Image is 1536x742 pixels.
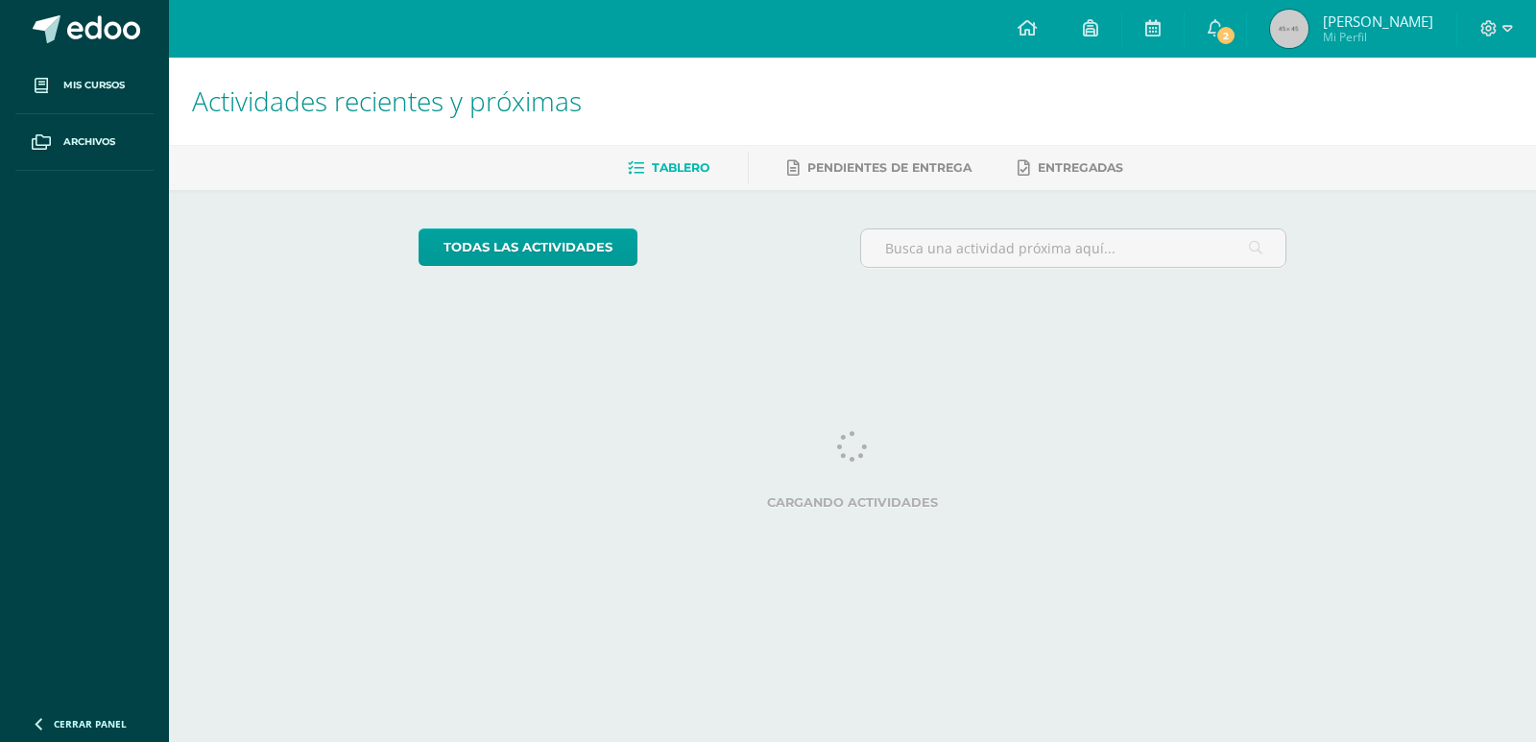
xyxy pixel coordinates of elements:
a: Mis cursos [15,58,154,114]
span: Pendientes de entrega [807,160,972,175]
a: Entregadas [1018,153,1123,183]
a: Pendientes de entrega [787,153,972,183]
span: [PERSON_NAME] [1323,12,1433,31]
span: Entregadas [1038,160,1123,175]
img: 45x45 [1270,10,1308,48]
span: Mi Perfil [1323,29,1433,45]
span: 2 [1215,25,1236,46]
a: Tablero [628,153,709,183]
span: Archivos [63,134,115,150]
span: Cerrar panel [54,717,127,730]
a: todas las Actividades [419,228,637,266]
a: Archivos [15,114,154,171]
label: Cargando actividades [419,495,1287,510]
span: Tablero [652,160,709,175]
span: Mis cursos [63,78,125,93]
span: Actividades recientes y próximas [192,83,582,119]
input: Busca una actividad próxima aquí... [861,229,1286,267]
